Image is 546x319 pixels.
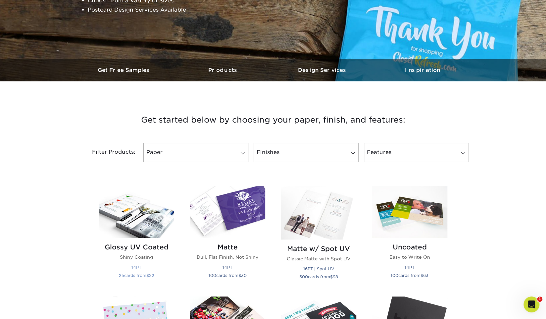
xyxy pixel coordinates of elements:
h2: Matte w/ Spot UV [281,245,356,253]
a: Paper [143,143,248,162]
span: 63 [423,273,428,278]
span: 100 [209,273,216,278]
span: $ [330,274,333,279]
small: cards from [299,274,338,279]
a: Inspiration [372,59,472,81]
li: Postcard Design Services Available [88,5,248,15]
small: 14PT [223,265,232,270]
img: Matte w/ Spot UV Postcards [281,186,356,239]
span: 30 [241,273,247,278]
a: Get Free Samples [74,59,174,81]
h2: Matte [190,243,265,251]
span: 1 [537,296,542,302]
img: Glossy UV Coated Postcards [99,186,174,238]
h3: Inspiration [372,67,472,73]
span: 500 [299,274,308,279]
p: Classic Matte with Spot UV [281,255,356,262]
small: cards from [391,273,428,278]
a: Matte Postcards Matte Dull, Flat Finish, Not Shiny 14PT 100cards from$30 [190,186,265,289]
p: Shiny Coating [99,254,174,260]
small: cards from [119,273,154,278]
span: $ [238,273,241,278]
p: Dull, Flat Finish, Not Shiny [190,254,265,260]
span: 98 [333,274,338,279]
img: Uncoated Postcards [372,186,447,238]
p: Easy to Write On [372,254,447,260]
h2: Uncoated [372,243,447,251]
a: Products [174,59,273,81]
span: 100 [391,273,398,278]
img: Matte Postcards [190,186,265,238]
small: 16PT | Spot UV [303,266,334,271]
a: Design Services [273,59,372,81]
a: Glossy UV Coated Postcards Glossy UV Coated Shiny Coating 14PT 25cards from$22 [99,186,174,289]
a: Uncoated Postcards Uncoated Easy to Write On 14PT 100cards from$63 [372,186,447,289]
div: Filter Products: [74,143,141,162]
span: 22 [149,273,154,278]
h3: Get started below by choosing your paper, finish, and features: [79,105,467,135]
span: 25 [119,273,124,278]
h2: Glossy UV Coated [99,243,174,251]
a: Finishes [254,143,359,162]
h3: Design Services [273,67,372,73]
h3: Get Free Samples [74,67,174,73]
span: $ [421,273,423,278]
small: 14PT [405,265,415,270]
span: $ [146,273,149,278]
a: Matte w/ Spot UV Postcards Matte w/ Spot UV Classic Matte with Spot UV 16PT | Spot UV 500cards fr... [281,186,356,289]
h3: Products [174,67,273,73]
small: 14PT [131,265,141,270]
iframe: Intercom live chat [523,296,539,312]
small: cards from [209,273,247,278]
a: Features [364,143,469,162]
